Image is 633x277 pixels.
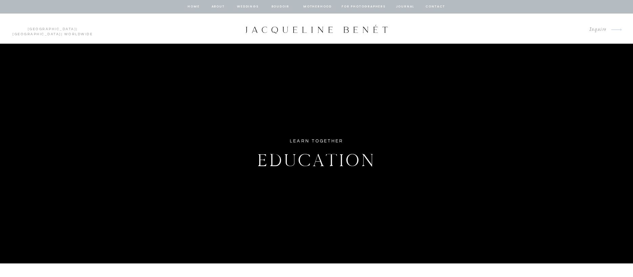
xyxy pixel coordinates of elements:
a: [GEOGRAPHIC_DATA] [28,27,77,31]
a: Motherhood [303,4,331,10]
a: about [211,4,225,10]
a: journal [395,4,416,10]
h2: learn together [261,137,372,145]
a: BOUDOIR [271,4,290,10]
p: | | Worldwide [9,27,96,31]
a: contact [424,4,446,10]
a: Inquire [584,25,607,34]
a: [GEOGRAPHIC_DATA] [13,33,61,36]
h1: education [219,146,414,170]
a: for photographers [342,4,386,10]
a: home [187,4,200,10]
a: Weddings [236,4,259,10]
